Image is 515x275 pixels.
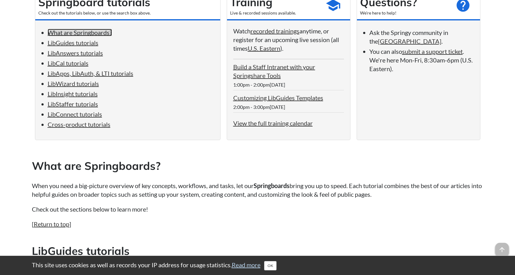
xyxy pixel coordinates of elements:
a: LibStaffer tutorials [48,100,98,108]
a: Read more [232,261,260,269]
div: Live & recorded sessions available. [230,10,319,16]
li: Ask the Springy community in the . [369,28,474,45]
div: Check out the tutorials below, or use the search box above. [38,10,217,16]
a: View the full training calendar [233,119,313,127]
a: Cross-product tutorials [48,121,110,128]
a: LibApps, LibAuth, & LTI tutorials [48,70,133,77]
strong: Springboards [254,182,290,189]
p: When you need a big-picture overview of key concepts, workflows, and tasks, let our bring you up ... [32,181,483,199]
a: LibWizard tutorials [48,80,99,87]
h2: What are Springboards? [32,158,483,174]
span: arrow_upward [495,243,509,256]
a: Build a Staff Intranet with your Springshare Tools [233,63,315,79]
p: [ ] [32,220,483,228]
span: 1:00pm - 2:00pm[DATE] [233,82,285,88]
a: LibConnect tutorials [48,110,102,118]
p: Watch anytime, or register for an upcoming live session (all times ). [233,27,344,53]
a: submit a support ticket [402,48,463,55]
a: [GEOGRAPHIC_DATA] [378,37,441,45]
button: Close [264,261,277,270]
span: 2:00pm - 3:00pm[DATE] [233,104,285,110]
a: LibGuides tutorials [48,39,98,46]
a: LibCal tutorials [48,59,88,67]
h2: LibGuides tutorials [32,243,483,259]
li: You can also . We're here Mon-Fri, 8:30am-6pm (U.S. Eastern). [369,47,474,73]
a: U.S. Eastern [248,45,280,52]
a: LibAnswers tutorials [48,49,103,57]
a: recorded trainings [251,27,299,35]
p: Check out the sections below to learn more! [32,205,483,213]
a: LibInsight tutorials [48,90,98,97]
a: Return to top [34,220,69,228]
a: arrow_upward [495,243,509,251]
div: This site uses cookies as well as records your IP address for usage statistics. [26,260,490,270]
a: Customizing LibGuides Templates [233,94,323,101]
div: We're here to help! [360,10,449,16]
a: What are Springboards? [48,29,112,36]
